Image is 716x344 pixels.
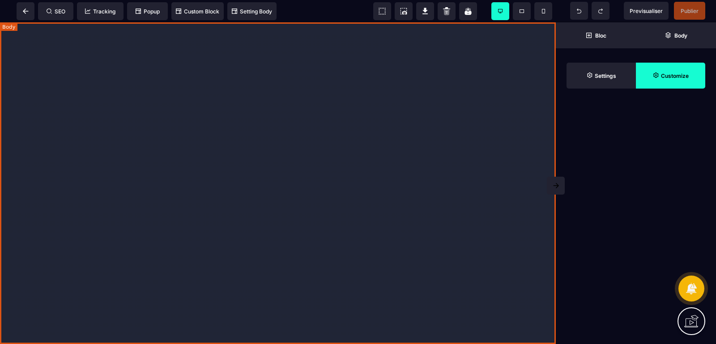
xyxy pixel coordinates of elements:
strong: Settings [595,72,616,79]
span: Preview [624,2,669,20]
span: Open Layer Manager [636,22,716,48]
strong: Bloc [595,32,606,39]
span: Screenshot [395,2,413,20]
span: Publier [681,8,699,14]
span: Setting Body [232,8,272,15]
span: Popup [136,8,160,15]
span: Open Style Manager [636,63,705,89]
span: View components [373,2,391,20]
span: Open Blocks [556,22,636,48]
strong: Customize [661,72,689,79]
strong: Body [674,32,687,39]
span: Tracking [85,8,115,15]
span: SEO [47,8,65,15]
span: Custom Block [176,8,219,15]
span: Previsualiser [630,8,663,14]
span: Settings [567,63,636,89]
